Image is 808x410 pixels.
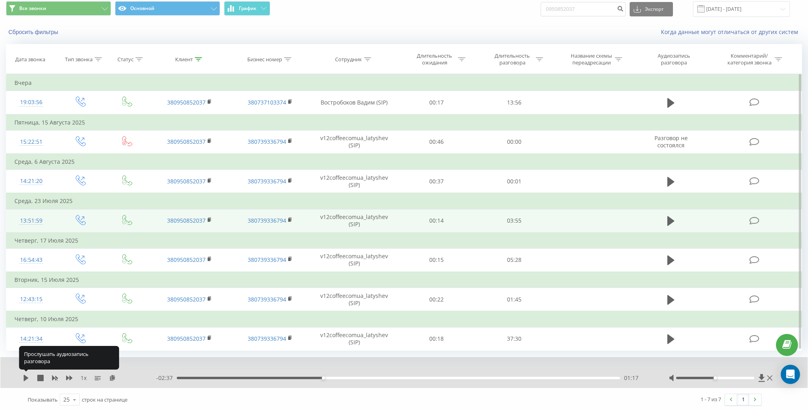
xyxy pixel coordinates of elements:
div: 15:22:51 [14,134,48,150]
td: v12coffeecomua_latyshev (SIP) [311,130,398,154]
td: Востробоков Вадим (SIP) [311,91,398,115]
div: Бизнес номер [247,56,282,63]
td: 00:18 [398,327,475,350]
div: Комментарий/категория звонка [726,52,773,66]
div: 25 [63,396,70,404]
td: v12coffeecomua_latyshev (SIP) [311,209,398,233]
td: Среда, 23 Июля 2025 [6,193,802,209]
td: 00:17 [398,91,475,115]
td: v12coffeecomua_latyshev (SIP) [311,288,398,312]
div: Accessibility label [322,376,325,380]
a: 380950852037 [167,217,206,224]
span: Показывать [28,396,58,403]
a: 380739336794 [248,256,286,263]
td: Вчера [6,75,802,91]
td: 05:28 [475,248,553,272]
div: Open Intercom Messenger [781,365,800,384]
td: 00:37 [398,170,475,193]
button: Сбросить фильтры [6,28,62,36]
button: Все звонки [6,1,111,16]
td: Вторник, 15 Июля 2025 [6,272,802,288]
a: 380739336794 [248,138,286,145]
td: Четверг, 10 Июля 2025 [6,311,802,327]
td: v12coffeecomua_latyshev (SIP) [311,170,398,193]
td: Четверг, 17 Июля 2025 [6,233,802,249]
a: 380950852037 [167,256,206,263]
a: 380950852037 [167,98,206,106]
div: 13:51:59 [14,213,48,229]
div: 12:43:15 [14,291,48,307]
a: 1 [737,394,749,405]
a: 380737103374 [248,98,286,106]
div: Сотрудник [335,56,362,63]
span: - 02:37 [156,374,177,382]
a: 380739336794 [248,177,286,185]
td: 00:22 [398,288,475,312]
button: Экспорт [630,2,673,16]
span: 1 x [81,374,87,382]
a: 380950852037 [167,335,206,342]
span: Разговор не состоялся [654,134,688,149]
div: 1 - 7 из 7 [701,395,721,403]
td: 00:01 [475,170,553,193]
button: Основной [115,1,220,16]
div: Тип звонка [65,56,93,63]
div: Длительность разговора [491,52,534,66]
td: Среда, 6 Августа 2025 [6,154,802,170]
div: Статус [117,56,133,63]
div: 14:21:34 [14,331,48,347]
span: График [239,6,257,11]
div: Аудиозапись разговора [648,52,700,66]
a: Когда данные могут отличаться от других систем [661,28,802,36]
a: 380739336794 [248,335,286,342]
a: 380739336794 [248,217,286,224]
div: 19:03:56 [14,94,48,110]
div: 16:54:43 [14,252,48,268]
td: 00:14 [398,209,475,233]
div: 14:21:20 [14,173,48,189]
span: строк на странице [82,396,127,403]
span: Все звонки [19,5,46,12]
div: Дата звонка [15,56,45,63]
td: 37:30 [475,327,553,350]
td: 03:55 [475,209,553,233]
td: 00:46 [398,130,475,154]
td: 01:45 [475,288,553,312]
a: 380950852037 [167,177,206,185]
td: v12coffeecomua_latyshev (SIP) [311,327,398,350]
a: 380739336794 [248,295,286,303]
a: 380950852037 [167,295,206,303]
td: 00:15 [398,248,475,272]
div: Длительность ожидания [413,52,456,66]
div: Accessibility label [713,376,717,380]
td: Пятница, 15 Августа 2025 [6,115,802,131]
td: 00:00 [475,130,553,154]
td: 13:56 [475,91,553,115]
div: Клиент [175,56,193,63]
td: v12coffeecomua_latyshev (SIP) [311,248,398,272]
span: 01:17 [624,374,638,382]
input: Поиск по номеру [541,2,626,16]
div: Название схемы переадресации [570,52,613,66]
button: График [224,1,270,16]
div: Прослушать аудиозапись разговора [19,346,119,370]
a: 380950852037 [167,138,206,145]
